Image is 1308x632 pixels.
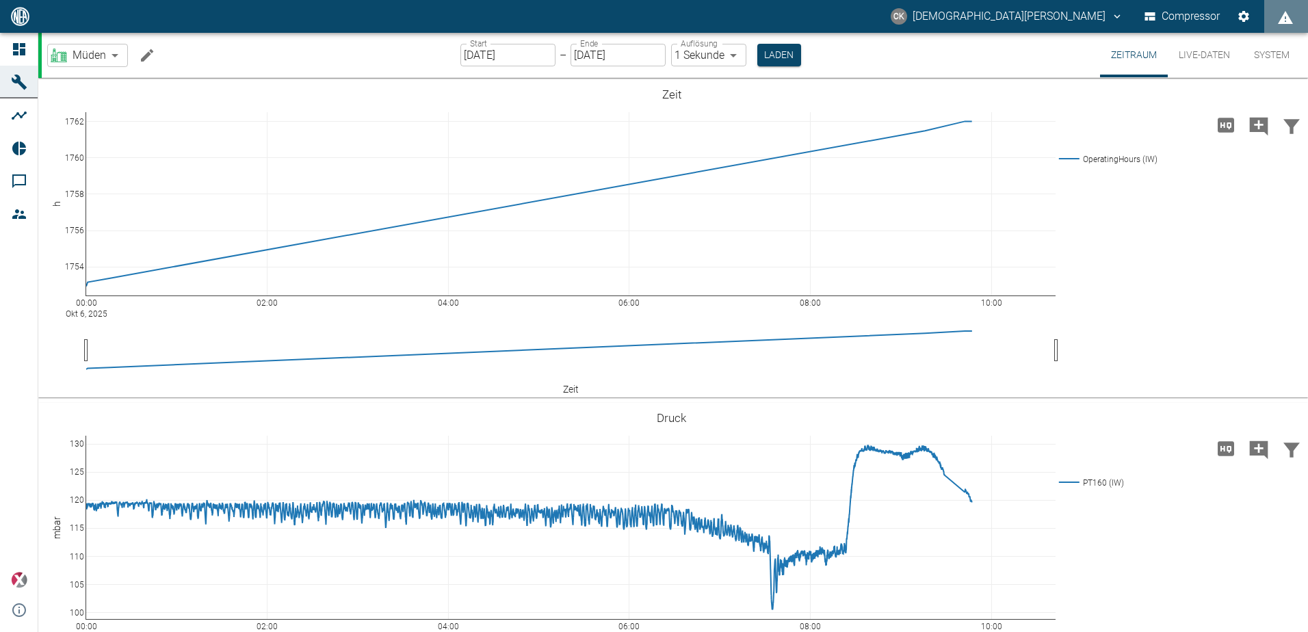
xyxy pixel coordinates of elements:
a: Müden [51,47,106,64]
img: Xplore Logo [11,572,27,588]
button: christian.kraft@arcanum-energy.de [889,4,1125,29]
input: DD.MM.YYYY [571,44,666,66]
button: Live-Daten [1168,33,1241,77]
button: Daten filtern [1275,107,1308,143]
span: Müden [73,47,106,63]
p: – [560,47,566,63]
button: Machine bearbeiten [133,42,161,69]
button: Zeitraum [1100,33,1168,77]
div: CK [891,8,907,25]
label: Start [470,38,487,49]
span: Hohe Auflösung [1209,441,1242,454]
span: Hohe Auflösung [1209,118,1242,131]
button: System [1241,33,1303,77]
button: Laden [757,44,801,66]
label: Auflösung [681,38,718,49]
button: Einstellungen [1231,4,1256,29]
label: Ende [580,38,598,49]
button: Kommentar hinzufügen [1242,107,1275,143]
button: Compressor [1142,4,1223,29]
button: Daten filtern [1275,431,1308,466]
img: logo [10,7,31,25]
button: Kommentar hinzufügen [1242,431,1275,466]
div: 1 Sekunde [671,44,746,66]
input: DD.MM.YYYY [460,44,555,66]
